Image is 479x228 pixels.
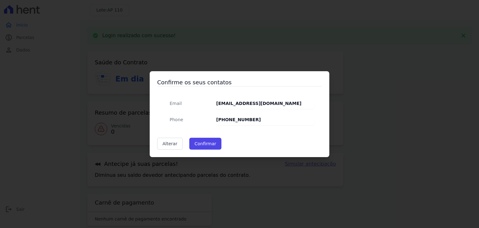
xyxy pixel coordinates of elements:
[157,138,183,150] a: Alterar
[170,101,182,106] span: translation missing: pt-BR.public.contracts.modal.confirmation.email
[216,101,301,106] strong: [EMAIL_ADDRESS][DOMAIN_NAME]
[216,117,261,122] strong: [PHONE_NUMBER]
[170,117,183,122] span: translation missing: pt-BR.public.contracts.modal.confirmation.phone
[157,79,322,86] h3: Confirme os seus contatos
[189,138,222,150] button: Confirmar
